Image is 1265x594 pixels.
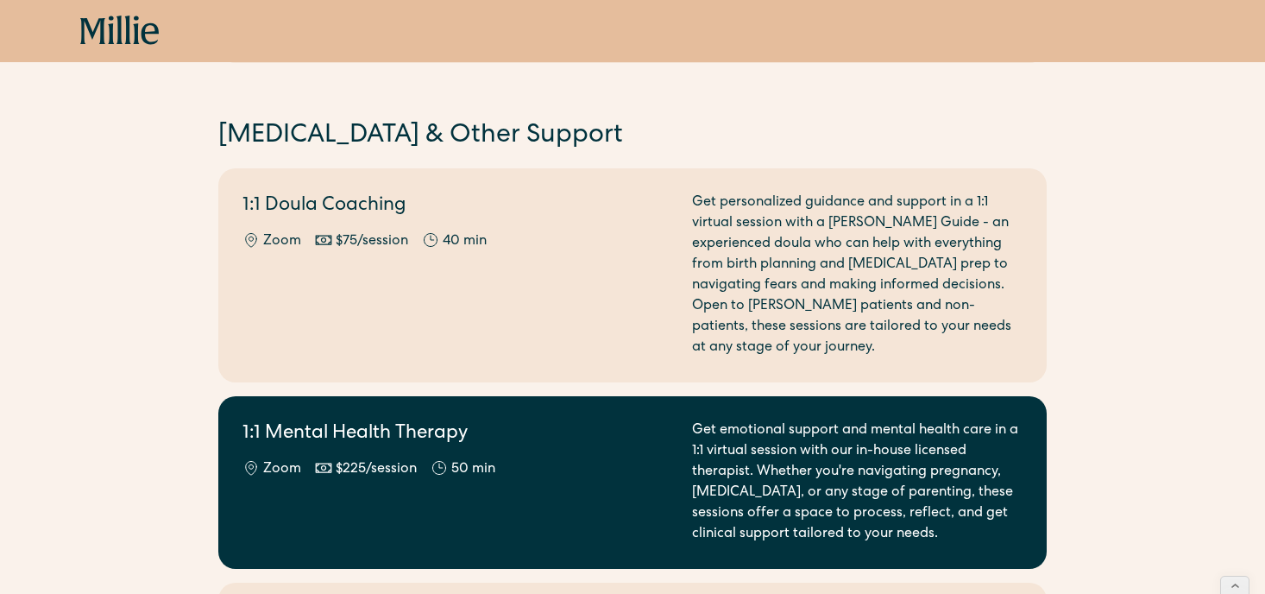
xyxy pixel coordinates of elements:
[443,231,487,252] div: 40 min
[218,168,1047,382] a: 1:1 Doula CoachingZoom$75/session40 minGet personalized guidance and support in a 1:1 virtual ses...
[263,231,301,252] div: Zoom
[692,193,1023,358] div: Get personalized guidance and support in a 1:1 virtual session with a [PERSON_NAME] Guide - an ex...
[218,118,1047,155] h2: [MEDICAL_DATA] & Other Support
[263,459,301,480] div: Zoom
[336,459,417,480] div: $225/session
[692,420,1023,545] div: Get emotional support and mental health care in a 1:1 virtual session with our in-house licensed ...
[218,396,1047,569] a: 1:1 Mental Health TherapyZoom$225/session50 minGet emotional support and mental health care in a ...
[242,420,671,449] h2: 1:1 Mental Health Therapy
[336,231,408,252] div: $75/session
[451,459,495,480] div: 50 min
[242,193,671,221] h2: 1:1 Doula Coaching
